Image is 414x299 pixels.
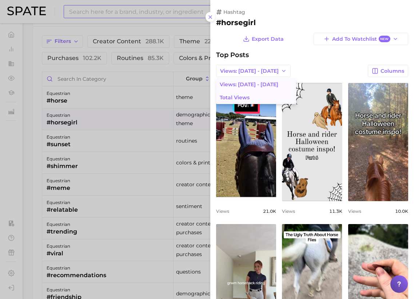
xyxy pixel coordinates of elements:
[220,68,279,74] span: Views: [DATE] - [DATE]
[220,81,278,88] span: Views: [DATE] - [DATE]
[220,95,250,101] span: Total Views
[263,208,276,214] span: 21.0k
[241,33,286,45] button: Export Data
[216,208,229,214] span: Views
[348,208,361,214] span: Views
[223,9,245,15] span: hashtag
[395,208,408,214] span: 10.0k
[216,78,296,104] ul: Views: [DATE] - [DATE]
[216,18,408,27] h2: #horsegirl
[252,36,284,42] span: Export Data
[314,33,408,45] button: Add to WatchlistNew
[216,65,291,77] button: Views: [DATE] - [DATE]
[216,51,249,59] span: Top Posts
[332,36,390,43] span: Add to Watchlist
[379,36,390,43] span: New
[368,65,408,77] button: Columns
[282,208,295,214] span: Views
[381,68,404,74] span: Columns
[329,208,342,214] span: 11.3k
